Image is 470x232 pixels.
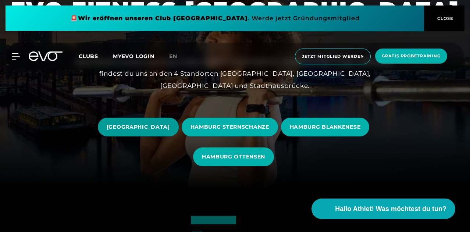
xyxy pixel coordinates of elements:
span: HAMBURG OTTENSEN [202,153,265,161]
button: CLOSE [424,6,464,31]
span: HAMBURG STERNSCHANZE [191,123,269,131]
a: Gratis Probetraining [373,49,449,64]
a: en [169,52,186,61]
button: Hallo Athlet! Was möchtest du tun? [311,199,455,219]
span: Hallo Athlet! Was möchtest du tun? [335,204,446,214]
span: Clubs [79,53,98,60]
a: MYEVO LOGIN [113,53,154,60]
span: [GEOGRAPHIC_DATA] [107,123,170,131]
span: Gratis Probetraining [382,53,441,59]
span: en [169,53,177,60]
a: Jetzt Mitglied werden [293,49,373,64]
span: CLOSE [435,15,453,22]
a: HAMBURG BLANKENESE [281,112,373,142]
a: [GEOGRAPHIC_DATA] [98,112,182,142]
span: HAMBURG BLANKENESE [290,123,361,131]
a: HAMBURG OTTENSEN [193,142,277,172]
a: Clubs [79,53,113,60]
a: HAMBURG STERNSCHANZE [182,112,281,142]
span: Jetzt Mitglied werden [302,53,364,60]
